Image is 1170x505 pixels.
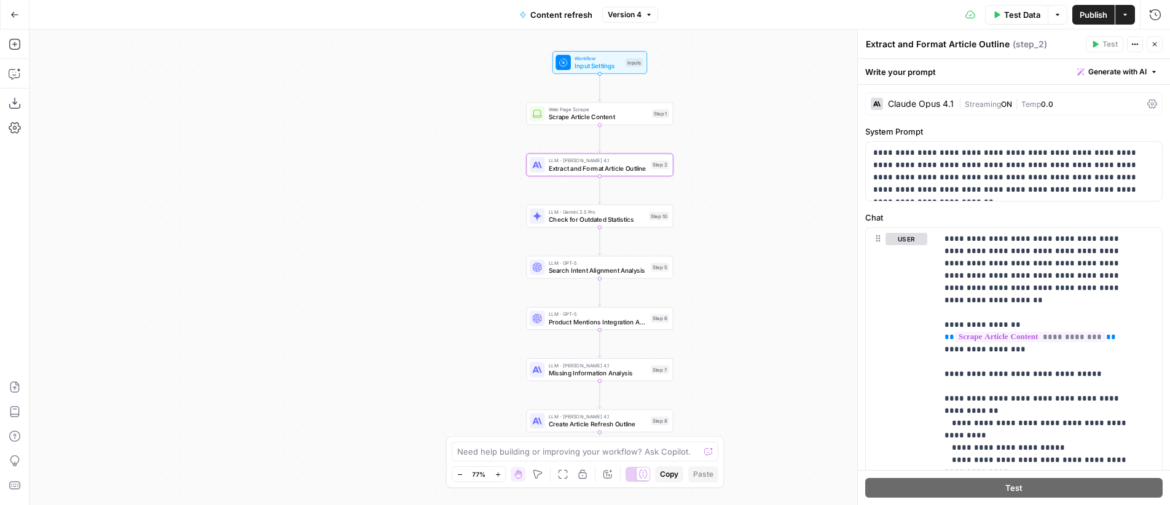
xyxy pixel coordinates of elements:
div: Step 10 [649,212,669,221]
button: Copy [655,466,683,482]
g: Edge from step_5 to step_6 [599,279,602,307]
div: LLM · [PERSON_NAME] 4.1Missing Information AnalysisStep 7 [526,358,673,381]
g: Edge from step_6 to step_7 [599,330,602,358]
span: ON [1001,100,1012,109]
div: Step 2 [651,160,669,169]
span: | [959,97,965,109]
span: Temp [1021,100,1041,109]
span: | [1012,97,1021,109]
g: Edge from start to step_1 [599,74,602,101]
span: LLM · GPT-5 [549,259,647,267]
div: Inputs [626,58,643,67]
button: Generate with AI [1072,64,1163,80]
g: Edge from step_2 to step_10 [599,176,602,204]
button: Version 4 [602,7,658,23]
span: Copy [660,469,678,480]
g: Edge from step_1 to step_2 [599,125,602,153]
button: Test Data [985,5,1048,25]
span: LLM · GPT-5 [549,310,647,318]
label: System Prompt [865,125,1163,138]
span: ( step_2 ) [1013,38,1047,50]
div: LLM · GPT-5Product Mentions Integration AnalysisStep 6 [526,307,673,330]
button: Publish [1072,5,1115,25]
div: Write your prompt [858,59,1170,84]
div: Step 7 [651,366,669,374]
span: Input Settings [575,61,621,70]
button: Test [1086,36,1123,52]
g: Edge from step_10 to step_5 [599,227,602,255]
div: LLM · Gemini 2.5 ProCheck for Outdated StatisticsStep 10 [526,205,673,227]
span: Workflow [575,55,621,62]
span: Publish [1080,9,1107,21]
div: LLM · GPT-5Search Intent Alignment AnalysisStep 5 [526,256,673,278]
button: Paste [688,466,718,482]
g: Edge from step_7 to step_8 [599,381,602,409]
span: Test [1102,39,1118,50]
div: Step 6 [651,314,669,323]
span: LLM · [PERSON_NAME] 4.1 [549,157,647,164]
span: LLM · Gemini 2.5 Pro [549,208,645,216]
label: Chat [865,211,1163,224]
div: Claude Opus 4.1 [888,100,954,108]
div: Step 1 [652,109,669,118]
span: LLM · [PERSON_NAME] 4.1 [549,413,647,420]
button: Content refresh [512,5,600,25]
span: Web Page Scrape [549,106,648,113]
span: Paste [693,469,713,480]
span: Scrape Article Content [549,112,648,122]
span: Generate with AI [1088,66,1147,77]
div: Web Page ScrapeScrape Article ContentStep 1 [526,103,673,125]
div: Step 8 [651,417,669,425]
div: LLM · [PERSON_NAME] 4.1Create Article Refresh OutlineStep 8 [526,409,673,432]
span: Streaming [965,100,1001,109]
div: Step 5 [651,263,669,272]
span: Create Article Refresh Outline [549,420,647,429]
span: 0.0 [1041,100,1053,109]
span: Missing Information Analysis [549,368,647,377]
span: 77% [472,469,485,479]
span: Content refresh [530,9,592,21]
span: Check for Outdated Statistics [549,214,645,224]
span: Test Data [1004,9,1040,21]
span: Test [1005,482,1023,494]
span: Extract and Format Article Outline [549,163,647,173]
button: user [885,233,927,245]
span: Version 4 [608,9,642,20]
div: WorkflowInput SettingsInputs [526,51,673,74]
span: Product Mentions Integration Analysis [549,317,647,326]
span: Search Intent Alignment Analysis [549,266,647,275]
span: LLM · [PERSON_NAME] 4.1 [549,362,647,369]
button: Test [865,478,1163,498]
div: LLM · [PERSON_NAME] 4.1Extract and Format Article OutlineStep 2 [526,154,673,176]
textarea: Extract and Format Article Outline [866,38,1010,50]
